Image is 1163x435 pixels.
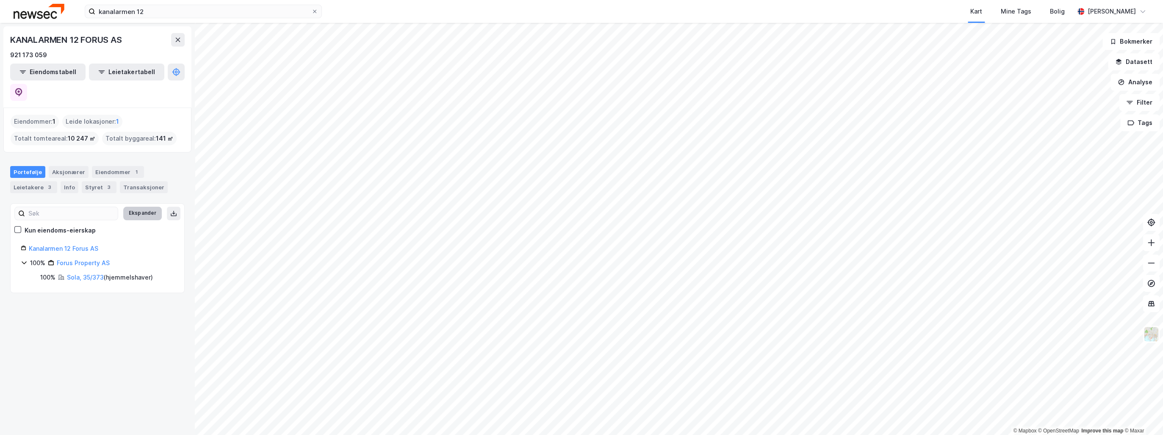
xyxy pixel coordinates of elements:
div: ( hjemmelshaver ) [67,272,153,283]
div: KANALARMEN 12 FORUS AS [10,33,124,47]
div: Transaksjoner [120,181,168,193]
div: Info [61,181,78,193]
div: Kun eiendoms-eierskap [25,225,96,236]
div: Totalt tomteareal : [11,132,99,145]
div: Bolig [1050,6,1065,17]
div: Aksjonærer [49,166,89,178]
a: Sola, 35/373 [67,274,104,281]
button: Leietakertabell [89,64,164,80]
div: 100% [40,272,55,283]
button: Analyse [1110,74,1160,91]
a: Kanalarmen 12 Forus AS [29,245,98,252]
img: newsec-logo.f6e21ccffca1b3a03d2d.png [14,4,64,19]
div: 3 [105,183,113,191]
div: Kontrollprogram for chat [1121,394,1163,435]
div: [PERSON_NAME] [1088,6,1136,17]
div: Styret [82,181,116,193]
div: 1 [132,168,141,176]
button: Filter [1119,94,1160,111]
input: Søk [25,207,118,220]
a: Mapbox [1013,428,1036,434]
button: Bokmerker [1102,33,1160,50]
button: Eiendomstabell [10,64,86,80]
span: 10 247 ㎡ [68,133,95,144]
button: Datasett [1108,53,1160,70]
div: Portefølje [10,166,45,178]
div: Kart [970,6,982,17]
div: Mine Tags [1001,6,1031,17]
div: Leietakere [10,181,57,193]
button: Ekspander [123,207,162,220]
span: 1 [116,116,119,127]
div: 3 [45,183,54,191]
div: Eiendommer [92,166,144,178]
span: 141 ㎡ [156,133,173,144]
span: 1 [53,116,55,127]
img: Z [1143,326,1159,342]
button: Tags [1120,114,1160,131]
div: Eiendommer : [11,115,59,128]
div: Leide lokasjoner : [62,115,122,128]
div: 921 173 059 [10,50,47,60]
a: OpenStreetMap [1038,428,1079,434]
div: 100% [30,258,45,268]
a: Improve this map [1081,428,1123,434]
input: Søk på adresse, matrikkel, gårdeiere, leietakere eller personer [95,5,311,18]
iframe: Chat Widget [1121,394,1163,435]
div: Totalt byggareal : [102,132,177,145]
a: Forus Property AS [57,259,110,266]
